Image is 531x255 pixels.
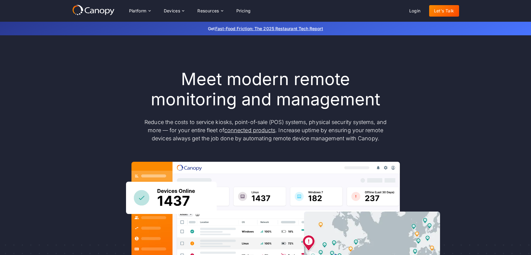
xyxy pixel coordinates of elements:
p: Get [118,25,414,32]
a: Pricing [232,5,256,17]
div: Resources [193,5,228,17]
div: Platform [124,5,155,17]
h1: Meet modern remote monitoring and management [139,69,393,110]
div: Resources [197,9,219,13]
a: Fast-Food Friction: The 2025 Restaurant Tech Report [215,26,323,31]
div: Platform [129,9,147,13]
p: Reduce the costs to service kiosks, point-of-sale (POS) systems, physical security systems, and m... [139,118,393,142]
div: Devices [159,5,189,17]
a: Login [404,5,426,17]
img: Canopy sees how many devices are online [126,182,217,214]
div: Devices [164,9,180,13]
a: connected products [224,127,275,133]
a: Let's Talk [429,5,459,17]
